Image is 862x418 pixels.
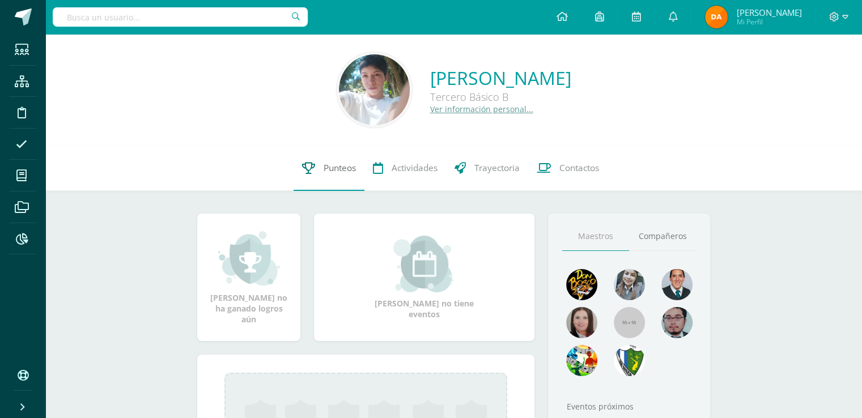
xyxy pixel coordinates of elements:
div: Tercero Básico B [430,90,571,104]
span: Contactos [559,162,599,174]
img: achievement_small.png [218,230,280,287]
img: 6d61ac6ae8ae2956606f88909f57915a.png [339,54,410,125]
img: 67c3d6f6ad1c930a517675cdc903f95f.png [566,307,597,338]
a: [PERSON_NAME] [430,66,571,90]
div: Eventos próximos [562,401,696,412]
a: Contactos [528,146,608,191]
img: a43eca2235894a1cc1b3d6ce2f11d98a.png [566,345,597,376]
a: Maestros [562,222,629,251]
img: 55x55 [614,307,645,338]
span: [PERSON_NAME] [736,7,801,18]
a: Ver información personal... [430,104,533,114]
img: d0e54f245e8330cebada5b5b95708334.png [661,307,693,338]
span: Punteos [324,162,356,174]
img: 45bd7986b8947ad7e5894cbc9b781108.png [614,269,645,300]
div: [PERSON_NAME] no tiene eventos [368,236,481,319]
div: [PERSON_NAME] no ha ganado logros aún [209,230,289,325]
span: Trayectoria [474,162,520,174]
span: Mi Perfil [736,17,801,27]
img: 29fc2a48271e3f3676cb2cb292ff2552.png [566,269,597,300]
a: Compañeros [629,222,696,251]
a: Trayectoria [446,146,528,191]
input: Busca un usuario... [53,7,308,27]
img: 82a5943632aca8211823fb2e9800a6c1.png [705,6,728,28]
img: event_small.png [393,236,455,292]
span: Actividades [392,162,438,174]
a: Actividades [364,146,446,191]
a: Punteos [294,146,364,191]
img: eec80b72a0218df6e1b0c014193c2b59.png [661,269,693,300]
img: 6e7c8ff660ca3d407ab6d57b0593547c.png [614,345,645,376]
